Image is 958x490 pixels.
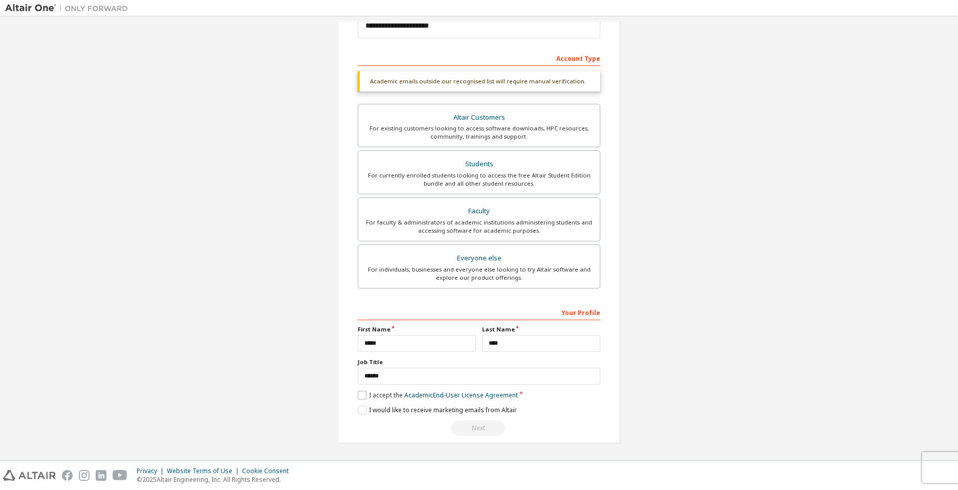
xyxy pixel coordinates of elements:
[364,265,594,282] div: For individuals, businesses and everyone else looking to try Altair software and explore our prod...
[137,467,167,475] div: Privacy
[358,420,600,436] div: Read and acccept EULA to continue
[358,304,600,320] div: Your Profile
[358,406,517,414] label: I would like to receive marketing emails from Altair
[358,358,600,366] label: Job Title
[364,171,594,188] div: For currently enrolled students looking to access the free Altair Student Edition bundle and all ...
[364,124,594,141] div: For existing customers looking to access software downloads, HPC resources, community, trainings ...
[364,110,594,125] div: Altair Customers
[364,157,594,171] div: Students
[62,470,73,481] img: facebook.svg
[113,470,127,481] img: youtube.svg
[364,251,594,265] div: Everyone else
[358,71,600,92] div: Academic emails outside our recognised list will require manual verification.
[3,470,56,481] img: altair_logo.svg
[358,50,600,66] div: Account Type
[404,391,518,399] a: Academic End-User License Agreement
[364,218,594,235] div: For faculty & administrators of academic institutions administering students and accessing softwa...
[482,325,600,333] label: Last Name
[96,470,106,481] img: linkedin.svg
[79,470,90,481] img: instagram.svg
[242,467,295,475] div: Cookie Consent
[5,3,133,13] img: Altair One
[358,391,518,399] label: I accept the
[167,467,242,475] div: Website Terms of Use
[137,475,295,484] p: © 2025 Altair Engineering, Inc. All Rights Reserved.
[358,325,476,333] label: First Name
[364,204,594,218] div: Faculty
